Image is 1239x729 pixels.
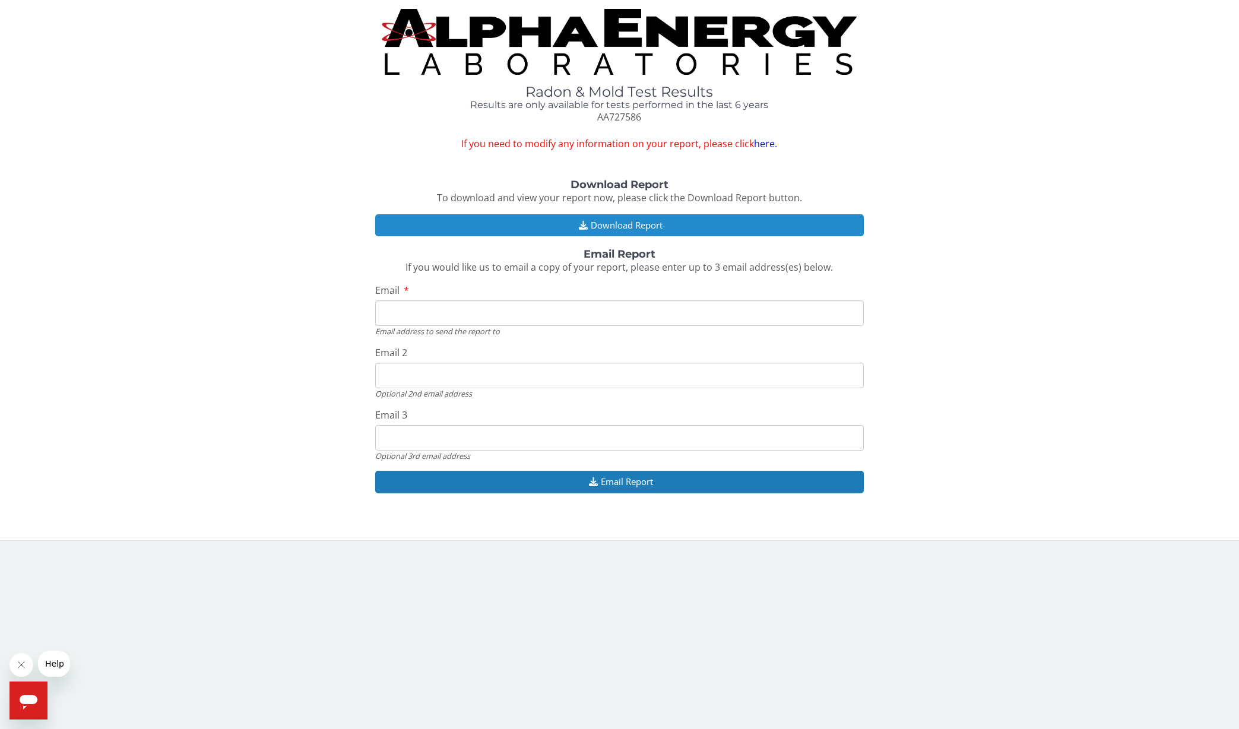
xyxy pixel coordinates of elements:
button: Download Report [375,214,864,236]
iframe: Message from company [38,651,70,677]
a: here. [754,137,777,150]
div: Email address to send the report to [375,326,864,337]
span: Email 2 [375,346,407,359]
iframe: Close message [9,653,33,677]
strong: Email Report [584,248,655,261]
span: Email 3 [375,408,407,421]
div: Optional 3rd email address [375,451,864,461]
iframe: Button to launch messaging window [9,682,47,720]
span: AA727586 [597,110,641,123]
h4: Results are only available for tests performed in the last 6 years [375,100,864,110]
h1: Radon & Mold Test Results [375,84,864,100]
strong: Download Report [571,178,668,191]
span: If you need to modify any information on your report, please click [375,137,864,151]
div: Optional 2nd email address [375,388,864,399]
img: TightCrop.jpg [382,9,857,75]
span: If you would like us to email a copy of your report, please enter up to 3 email address(es) below. [405,261,833,274]
button: Email Report [375,471,864,493]
span: To download and view your report now, please click the Download Report button. [437,191,802,204]
span: Email [375,284,400,297]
